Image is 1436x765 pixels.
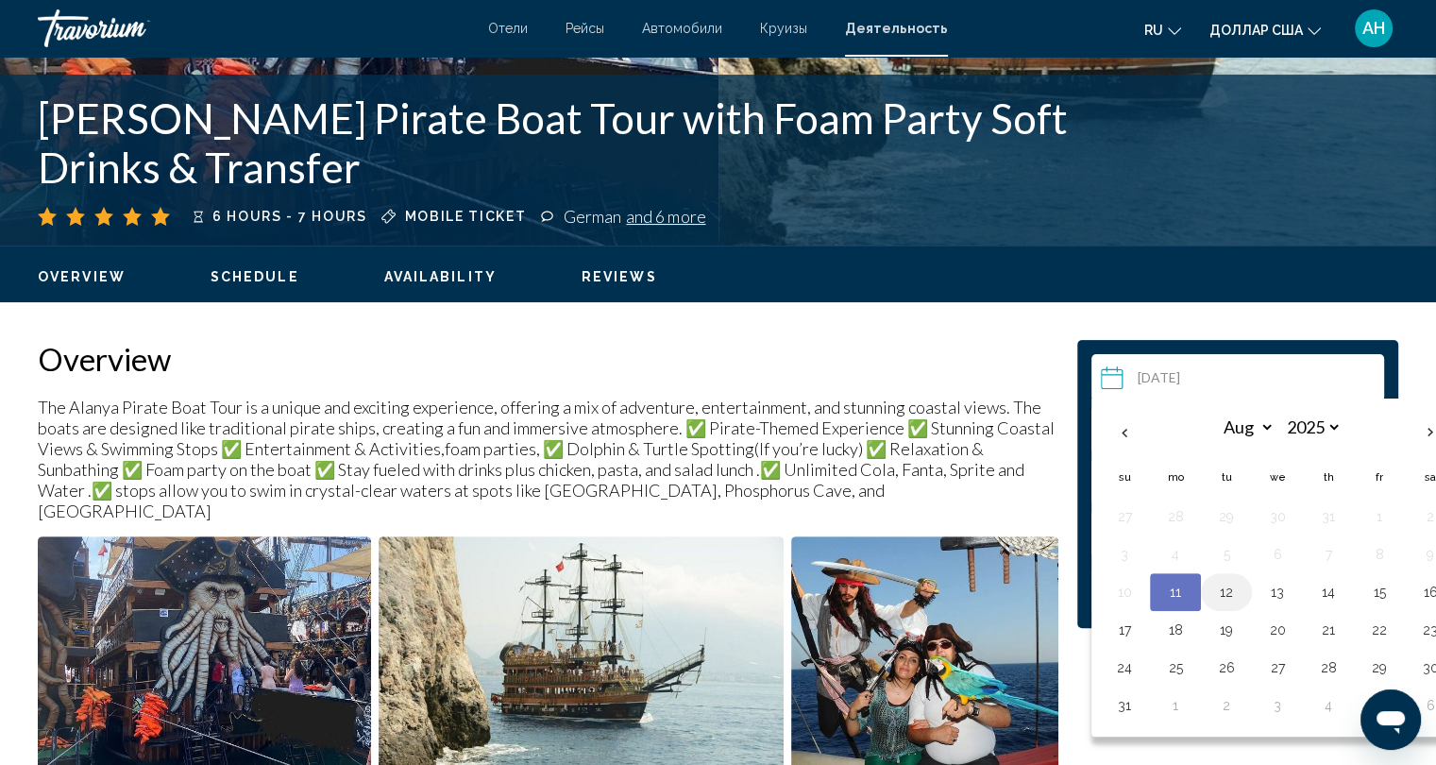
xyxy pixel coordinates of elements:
[1211,579,1242,605] button: Day 12
[1364,617,1394,643] button: Day 22
[564,206,705,227] div: German
[1262,541,1292,568] button: Day 6
[626,206,705,227] span: and 6 more
[566,21,604,36] a: Рейсы
[642,21,722,36] a: Автомобили
[1211,541,1242,568] button: Day 5
[1099,411,1150,454] button: Previous month
[1262,579,1292,605] button: Day 13
[1364,654,1394,681] button: Day 29
[760,21,807,36] a: Круизы
[1160,617,1191,643] button: Day 18
[38,269,126,284] span: Overview
[1109,541,1140,568] button: Day 3
[1144,23,1163,38] font: ru
[1364,503,1394,530] button: Day 1
[1360,689,1421,750] iframe: Кнопка запуска окна обмена сообщениями
[582,268,657,285] button: Reviews
[1109,617,1140,643] button: Day 17
[384,268,497,285] button: Availability
[1362,18,1385,38] font: АН
[1160,503,1191,530] button: Day 28
[211,269,299,284] span: Schedule
[1211,617,1242,643] button: Day 19
[1160,654,1191,681] button: Day 25
[1213,411,1275,444] select: Select month
[1262,503,1292,530] button: Day 30
[1313,692,1343,719] button: Day 4
[1209,23,1303,38] font: доллар США
[1109,579,1140,605] button: Day 10
[38,9,469,47] a: Травориум
[384,269,497,284] span: Availability
[1262,692,1292,719] button: Day 3
[488,21,528,36] a: Отели
[1209,16,1321,43] button: Изменить валюту
[1364,541,1394,568] button: Day 8
[1160,541,1191,568] button: Day 4
[1211,654,1242,681] button: Day 26
[1349,8,1398,48] button: Меню пользователя
[38,268,126,285] button: Overview
[1364,579,1394,605] button: Day 15
[1109,692,1140,719] button: Day 31
[1160,579,1191,605] button: Day 11
[1160,692,1191,719] button: Day 1
[582,269,657,284] span: Reviews
[1211,692,1242,719] button: Day 2
[405,209,527,224] span: Mobile ticket
[212,209,367,224] span: 6 hours - 7 hours
[1144,16,1181,43] button: Изменить язык
[38,397,1058,521] p: The Alanya Pirate Boat Tour is a unique and exciting experience, offering a mix of adventure, ent...
[1109,503,1140,530] button: Day 27
[1313,654,1343,681] button: Day 28
[845,21,948,36] a: Деятельность
[1280,411,1342,444] select: Select year
[1313,579,1343,605] button: Day 14
[1262,617,1292,643] button: Day 20
[38,93,1096,192] h1: [PERSON_NAME] Pirate Boat Tour with Foam Party Soft Drinks & Transfer
[211,268,299,285] button: Schedule
[1313,617,1343,643] button: Day 21
[1313,541,1343,568] button: Day 7
[1364,692,1394,719] button: Day 5
[38,340,1058,378] h2: Overview
[1211,503,1242,530] button: Day 29
[1313,503,1343,530] button: Day 31
[1262,654,1292,681] button: Day 27
[1109,654,1140,681] button: Day 24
